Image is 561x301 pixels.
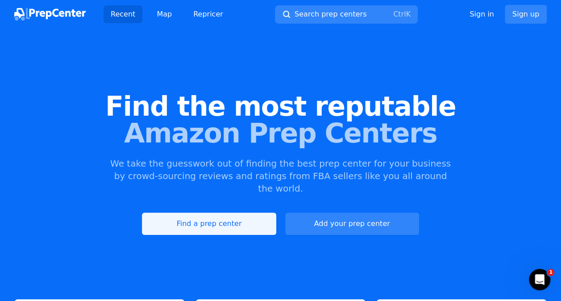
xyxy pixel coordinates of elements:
[295,9,366,20] span: Search prep centers
[14,8,86,21] img: PrepCenter
[109,157,452,195] p: We take the guesswork out of finding the best prep center for your business by crowd-sourcing rev...
[142,213,276,235] a: Find a prep center
[470,9,494,20] a: Sign in
[393,10,406,18] kbd: Ctrl
[505,5,547,24] a: Sign up
[285,213,419,235] a: Add your prep center
[186,5,230,23] a: Repricer
[104,5,142,23] a: Recent
[529,269,550,290] iframe: Intercom live chat
[14,93,547,120] span: Find the most reputable
[150,5,179,23] a: Map
[275,5,418,24] button: Search prep centersCtrlK
[14,120,547,146] span: Amazon Prep Centers
[547,269,554,276] span: 1
[406,10,411,18] kbd: K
